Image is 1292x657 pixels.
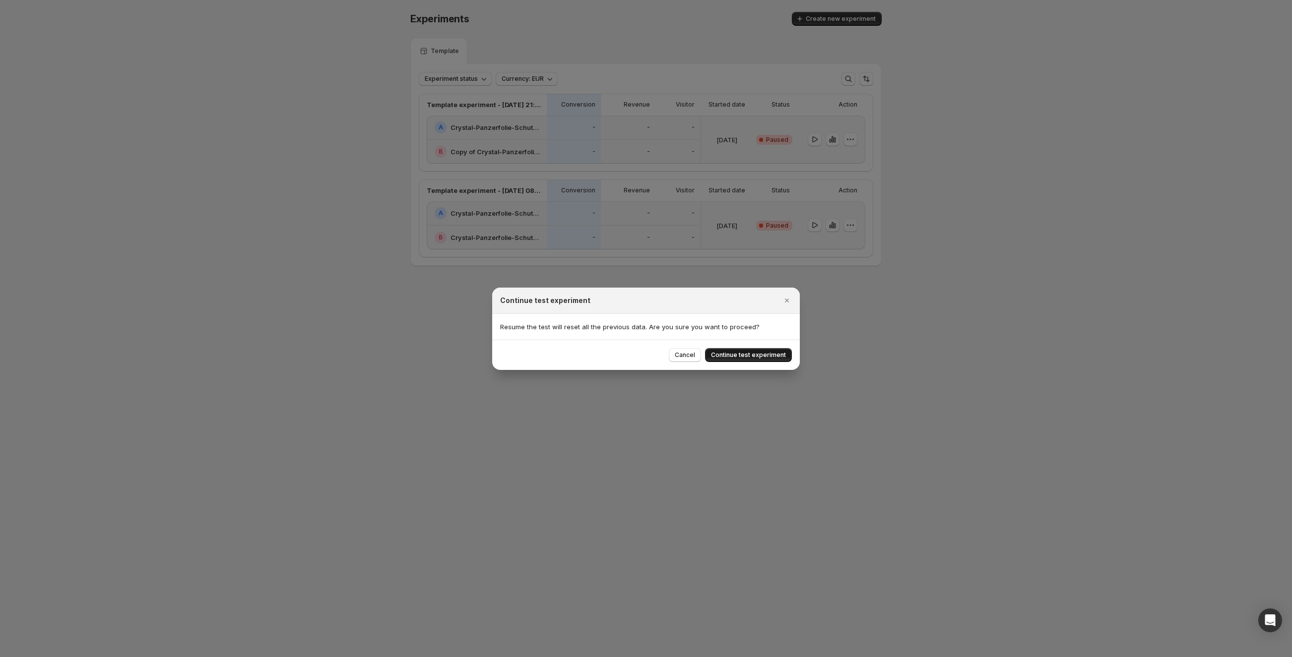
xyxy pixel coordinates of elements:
[1258,608,1282,632] div: Open Intercom Messenger
[675,351,695,359] span: Cancel
[669,348,701,362] button: Cancel
[780,294,794,307] button: Close
[500,296,590,305] h2: Continue test experiment
[705,348,792,362] button: Continue test experiment
[711,351,786,359] span: Continue test experiment
[500,322,792,332] p: Resume the test will reset all the previous data. Are you sure you want to proceed?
